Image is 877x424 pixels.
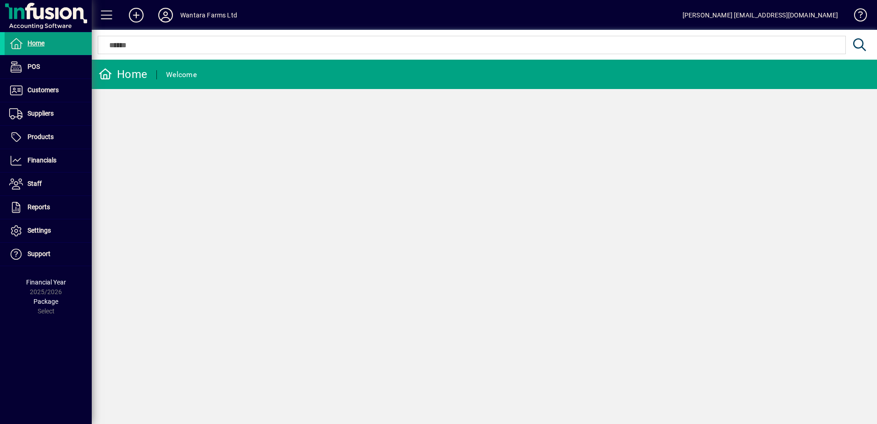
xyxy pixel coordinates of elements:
[28,110,54,117] span: Suppliers
[28,133,54,140] span: Products
[28,86,59,94] span: Customers
[99,67,147,82] div: Home
[28,156,56,164] span: Financials
[166,67,197,82] div: Welcome
[683,8,838,22] div: [PERSON_NAME] [EMAIL_ADDRESS][DOMAIN_NAME]
[5,196,92,219] a: Reports
[5,173,92,195] a: Staff
[122,7,151,23] button: Add
[28,63,40,70] span: POS
[5,102,92,125] a: Suppliers
[28,227,51,234] span: Settings
[28,39,44,47] span: Home
[180,8,237,22] div: Wantara Farms Ltd
[5,126,92,149] a: Products
[5,243,92,266] a: Support
[5,56,92,78] a: POS
[26,279,66,286] span: Financial Year
[33,298,58,305] span: Package
[5,79,92,102] a: Customers
[151,7,180,23] button: Profile
[28,180,42,187] span: Staff
[847,2,866,32] a: Knowledge Base
[5,149,92,172] a: Financials
[28,203,50,211] span: Reports
[5,219,92,242] a: Settings
[28,250,50,257] span: Support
